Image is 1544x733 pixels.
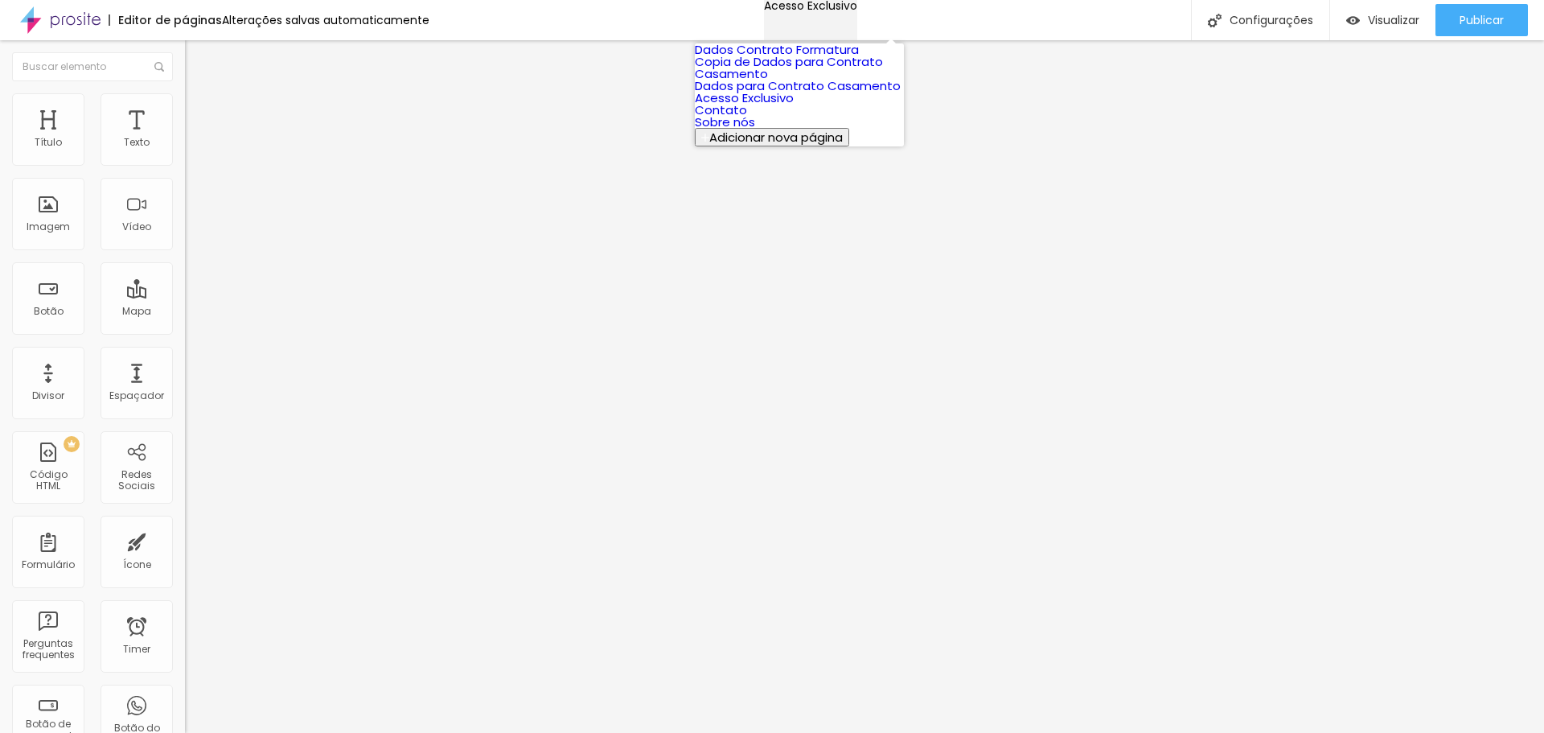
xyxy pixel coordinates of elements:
[154,62,164,72] img: Icone
[1208,14,1222,27] img: Icone
[1330,4,1435,36] button: Visualizar
[1346,14,1360,27] img: view-1.svg
[695,53,883,82] a: Copia de Dados para Contrato Casamento
[123,644,150,655] div: Timer
[22,559,75,570] div: Formulário
[32,390,64,402] div: Divisor
[222,14,429,26] div: Alterações salvas automaticamente
[695,89,794,106] a: Acesso Exclusivo
[709,129,843,146] span: Adicionar nova página
[122,221,151,233] div: Vídeo
[1460,14,1504,27] span: Publicar
[12,52,173,81] input: Buscar elemento
[695,77,901,94] a: Dados para Contrato Casamento
[109,390,164,402] div: Espaçador
[695,128,849,146] button: Adicionar nova página
[34,306,64,317] div: Botão
[124,137,150,148] div: Texto
[695,113,755,130] a: Sobre nós
[123,559,151,570] div: Ícone
[695,101,747,118] a: Contato
[105,469,168,492] div: Redes Sociais
[109,14,222,26] div: Editor de páginas
[1435,4,1528,36] button: Publicar
[16,638,80,661] div: Perguntas frequentes
[695,41,859,58] a: Dados Contrato Formatura
[1368,14,1419,27] span: Visualizar
[35,137,62,148] div: Título
[16,469,80,492] div: Código HTML
[27,221,70,233] div: Imagem
[122,306,151,317] div: Mapa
